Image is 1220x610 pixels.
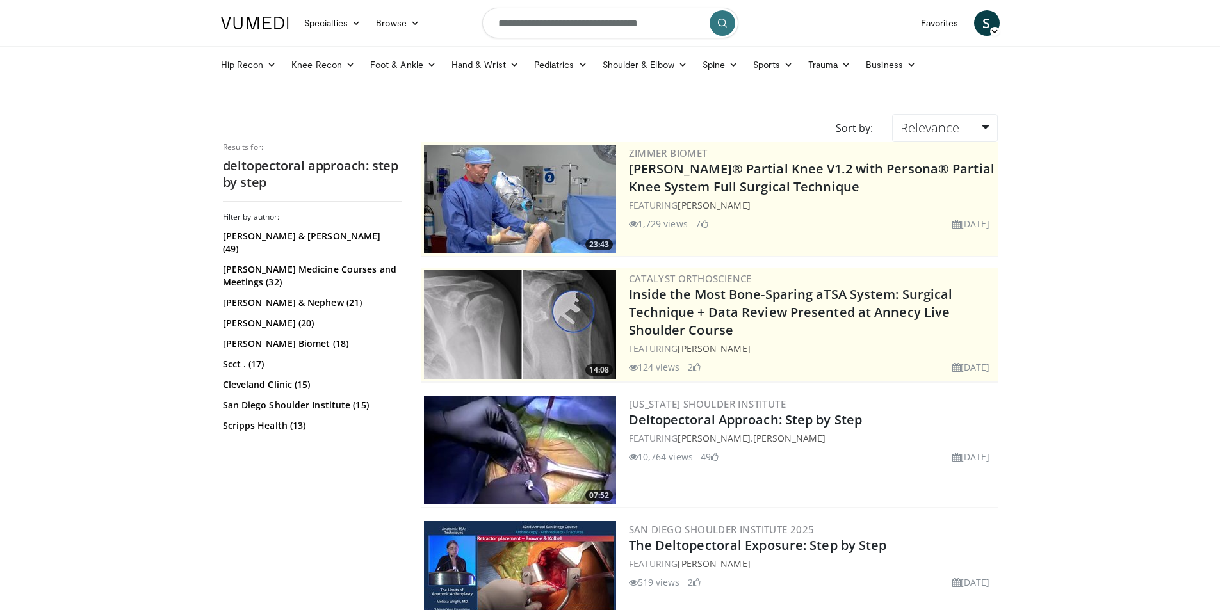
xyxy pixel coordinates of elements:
[595,52,695,77] a: Shoulder & Elbow
[688,360,701,374] li: 2
[526,52,595,77] a: Pediatrics
[629,217,688,230] li: 1,729 views
[745,52,801,77] a: Sports
[629,198,995,212] div: FEATURING
[629,360,680,374] li: 124 views
[695,217,708,230] li: 7
[629,536,887,554] a: The Deltopectoral Exposure: Step by Step
[585,364,613,376] span: 14:08
[858,52,923,77] a: Business
[223,399,399,412] a: San Diego Shoulder Institute (15)
[892,114,997,142] a: Relevance
[629,450,693,463] li: 10,764 views
[678,432,750,444] a: [PERSON_NAME]
[424,396,616,504] img: 30ff5fa8-74f0-4d68-bca0-d108ed0a2cb7.300x170_q85_crop-smart_upscale.jpg
[629,557,995,570] div: FEATURING
[629,160,995,195] a: [PERSON_NAME]® Partial Knee V1.2 with Persona® Partial Knee System Full Surgical Technique
[223,142,402,152] p: Results for:
[678,342,750,355] a: [PERSON_NAME]
[297,10,369,36] a: Specialties
[424,270,616,379] a: 14:08
[900,119,959,136] span: Relevance
[629,397,786,410] a: [US_STATE] Shoulder Institute
[826,114,882,142] div: Sort by:
[223,337,399,350] a: [PERSON_NAME] Biomet (18)
[213,52,284,77] a: Hip Recon
[424,396,616,504] a: 07:52
[362,52,444,77] a: Foot & Ankle
[284,52,362,77] a: Knee Recon
[629,147,708,159] a: Zimmer Biomet
[223,378,399,391] a: Cleveland Clinic (15)
[801,52,859,77] a: Trauma
[223,296,399,309] a: [PERSON_NAME] & Nephew (21)
[424,145,616,253] img: 99b1778f-d2b2-419a-8659-7269f4b428ba.300x170_q85_crop-smart_upscale.jpg
[629,431,995,445] div: FEATURING ,
[223,157,402,191] h2: deltopectoral approach: step by step
[629,575,680,589] li: 519 views
[585,239,613,250] span: 23:43
[223,419,399,432] a: Scripps Health (13)
[913,10,966,36] a: Favorites
[952,217,990,230] li: [DATE]
[701,450,719,463] li: 49
[952,575,990,589] li: [DATE]
[223,212,402,222] h3: Filter by author:
[223,230,399,255] a: [PERSON_NAME] & [PERSON_NAME] (49)
[753,432,826,444] a: [PERSON_NAME]
[678,558,750,570] a: [PERSON_NAME]
[952,360,990,374] li: [DATE]
[974,10,1000,36] a: S
[952,450,990,463] li: [DATE]
[629,523,815,536] a: San Diego Shoulder Institute 2025
[585,490,613,501] span: 07:52
[221,17,289,29] img: VuMedi Logo
[629,272,752,285] a: Catalyst OrthoScience
[223,263,399,289] a: [PERSON_NAME] Medicine Courses and Meetings (32)
[695,52,745,77] a: Spine
[678,199,750,211] a: [PERSON_NAME]
[223,358,399,371] a: Scct . (17)
[444,52,526,77] a: Hand & Wrist
[223,317,399,330] a: [PERSON_NAME] (20)
[629,342,995,355] div: FEATURING
[629,411,863,428] a: Deltopectoral Approach: Step by Step
[688,575,701,589] li: 2
[424,145,616,253] a: 23:43
[482,8,738,38] input: Search topics, interventions
[629,285,953,339] a: Inside the Most Bone-Sparing aTSA System: Surgical Technique + Data Review Presented at Annecy Li...
[368,10,427,36] a: Browse
[424,270,616,379] img: 9f15458b-d013-4cfd-976d-a83a3859932f.300x170_q85_crop-smart_upscale.jpg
